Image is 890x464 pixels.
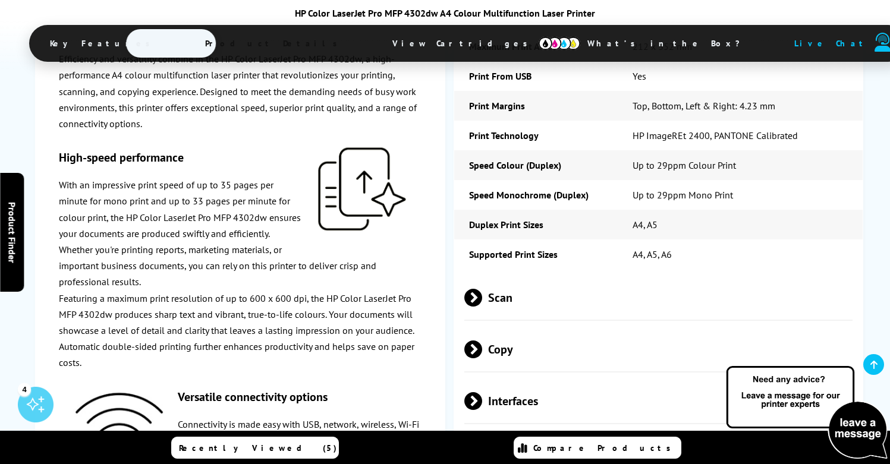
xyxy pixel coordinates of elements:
[32,29,174,58] span: Key Features
[59,389,422,404] h3: Versatile connectivity options
[29,7,861,19] div: HP Color LaserJet Pro MFP 4302dw A4 Colour Multifunction Laser Printer
[454,150,618,180] td: Speed Colour (Duplex)
[375,28,556,59] span: View Cartridges
[59,51,422,132] p: Efficiency and versatility combine in the HP Color LaserJet Pro MFP 4302dw, a high-performance A4...
[18,383,31,396] div: 4
[618,91,863,121] td: Top, Bottom, Left & Right: 4.23 mm
[454,210,618,239] td: Duplex Print Sizes
[794,38,868,49] span: Live Chat
[454,121,618,150] td: Print Technology
[618,150,863,180] td: Up to 29ppm Colour Print
[454,239,618,269] td: Supported Print Sizes
[539,37,580,50] img: cmyk-icon.svg
[454,180,618,210] td: Speed Monochrome (Duplex)
[179,443,337,453] span: Recently Viewed (5)
[73,383,163,450] img: hp-new-wireless-icon-160.png
[533,443,677,453] span: Compare Products
[724,364,890,462] img: Open Live Chat window
[171,437,339,459] a: Recently Viewed (5)
[618,61,863,91] td: Yes
[618,210,863,239] td: A4, A5
[464,327,853,371] span: Copy
[187,29,361,58] span: Product Details
[618,239,863,269] td: A4, A5, A6
[464,378,853,423] span: Interfaces
[618,180,863,210] td: Up to 29ppm Mono Print
[570,29,769,58] span: What’s in the Box?
[317,144,407,234] img: hp-new-print-quality-icon-160.png
[454,91,618,121] td: Print Margins
[59,290,422,371] p: Featuring a maximum print resolution of up to 600 x 600 dpi, the HP Color LaserJet Pro MFP 4302dw...
[514,437,681,459] a: Compare Products
[464,275,853,320] span: Scan
[454,61,618,91] td: Print From USB
[59,177,422,290] p: With an impressive print speed of up to 35 pages per minute for mono print and up to 33 pages per...
[59,150,422,165] h3: High-speed performance
[6,201,18,263] span: Product Finder
[618,121,863,150] td: HP ImageREt 2400, PANTONE Calibrated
